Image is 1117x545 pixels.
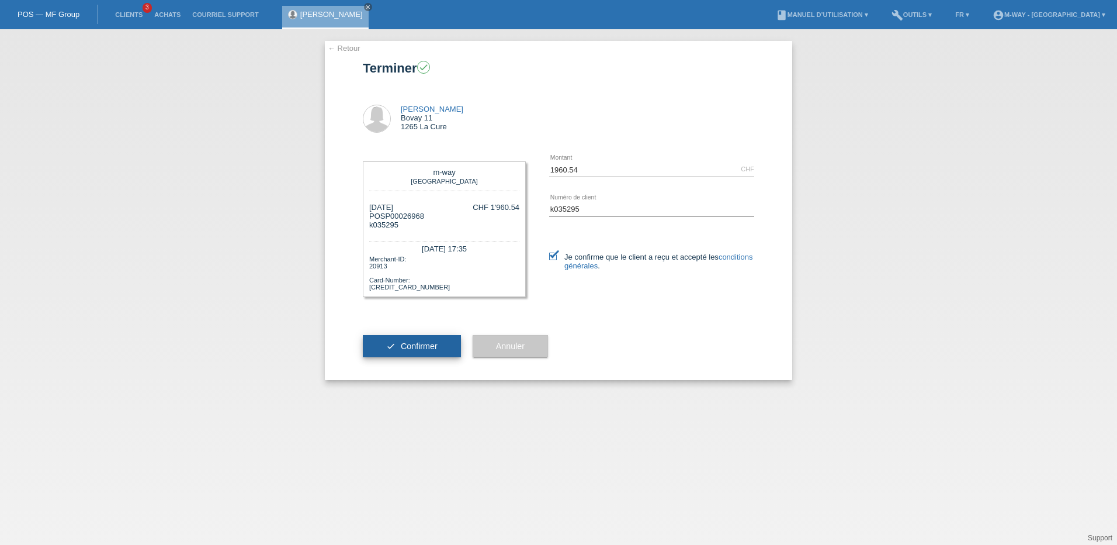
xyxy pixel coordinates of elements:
[109,11,148,18] a: Clients
[549,253,754,270] label: Je confirme que le client a reçu et accepté les .
[473,203,519,212] div: CHF 1'960.54
[987,11,1111,18] a: account_circlem-way - [GEOGRAPHIC_DATA] ▾
[369,241,519,254] div: [DATE] 17:35
[369,220,398,229] span: k035295
[776,9,788,21] i: book
[564,253,752,270] a: conditions générales
[401,105,463,131] div: Bovay 11 1265 La Cure
[770,11,874,18] a: bookManuel d’utilisation ▾
[473,335,548,357] button: Annuler
[328,44,360,53] a: ← Retour
[741,165,754,173] div: CHF
[372,168,516,177] div: m-way
[496,342,525,351] span: Annuler
[401,342,438,351] span: Confirmer
[148,11,186,18] a: Achats
[186,11,264,18] a: Courriel Support
[372,177,516,185] div: [GEOGRAPHIC_DATA]
[364,3,372,11] a: close
[369,254,519,291] div: Merchant-ID: 20913 Card-Number: [CREDIT_CARD_NUMBER]
[891,9,903,21] i: build
[369,203,424,229] div: [DATE] POSP00026968
[886,11,938,18] a: buildOutils ▾
[143,3,152,13] span: 3
[363,61,754,75] h1: Terminer
[300,10,363,19] a: [PERSON_NAME]
[1088,534,1112,542] a: Support
[401,105,463,113] a: [PERSON_NAME]
[18,10,79,19] a: POS — MF Group
[993,9,1004,21] i: account_circle
[365,4,371,10] i: close
[418,62,429,73] i: check
[386,342,396,351] i: check
[949,11,975,18] a: FR ▾
[363,335,461,357] button: check Confirmer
